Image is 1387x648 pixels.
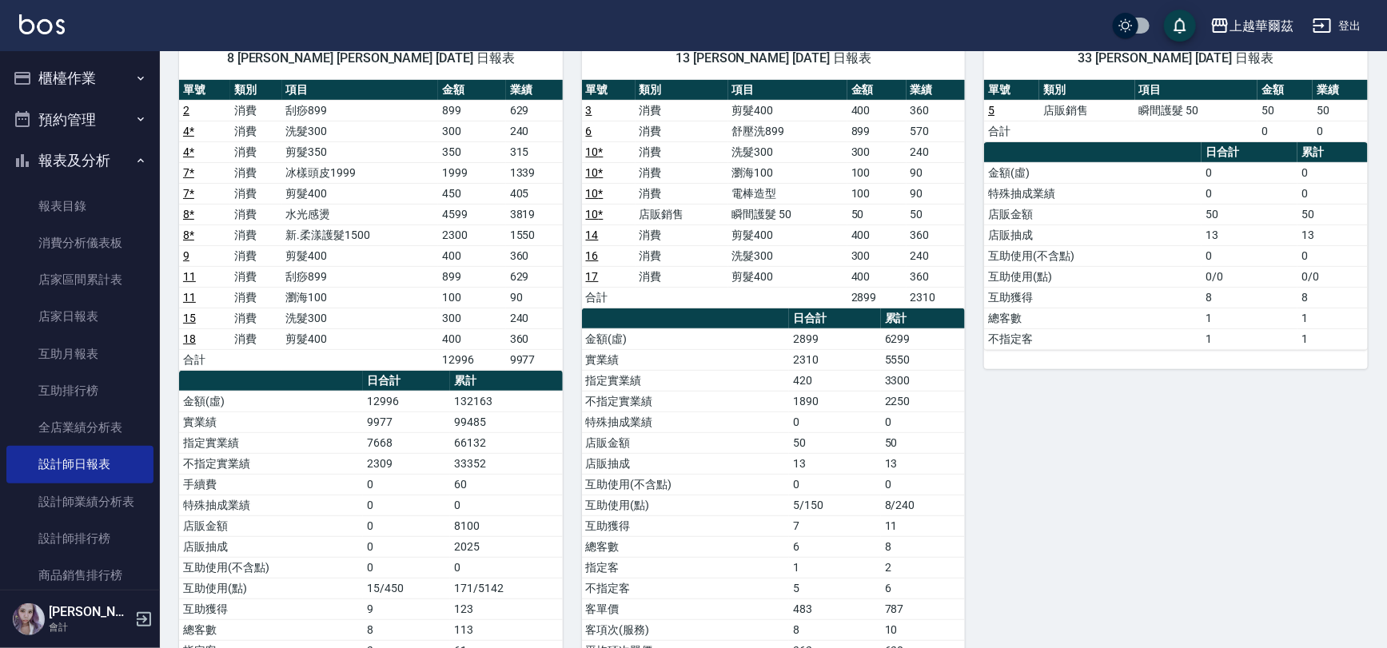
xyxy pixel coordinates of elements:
[881,495,966,515] td: 8/240
[907,162,966,183] td: 90
[1135,100,1258,121] td: 瞬間護髮 50
[847,266,907,287] td: 400
[450,371,562,392] th: 累計
[582,80,966,308] table: a dense table
[450,578,562,598] td: 171/5142
[363,515,450,536] td: 0
[984,328,1202,349] td: 不指定客
[984,308,1202,328] td: 總客數
[282,225,439,245] td: 新.柔漾護髮1500
[363,536,450,557] td: 0
[881,370,966,391] td: 3300
[506,183,563,204] td: 405
[789,578,881,598] td: 5
[19,14,65,34] img: Logo
[847,245,907,266] td: 300
[1313,121,1368,141] td: 0
[282,245,439,266] td: 剪髮400
[438,225,505,245] td: 2300
[586,249,599,262] a: 16
[789,536,881,557] td: 6
[282,141,439,162] td: 剪髮350
[1135,80,1258,101] th: 項目
[450,495,562,515] td: 0
[984,121,1039,141] td: 合計
[179,578,363,598] td: 互助使用(點)
[907,141,966,162] td: 240
[881,432,966,453] td: 50
[1306,11,1368,41] button: 登出
[13,603,45,635] img: Person
[438,349,505,370] td: 12996
[1313,80,1368,101] th: 業績
[1202,225,1297,245] td: 13
[582,536,790,557] td: 總客數
[363,453,450,474] td: 2309
[881,557,966,578] td: 2
[282,100,439,121] td: 刮痧899
[1003,50,1349,66] span: 33 [PERSON_NAME] [DATE] 日報表
[450,391,562,411] td: 132163
[506,308,563,328] td: 240
[179,411,363,432] td: 實業績
[636,204,728,225] td: 店販銷售
[636,225,728,245] td: 消費
[6,261,153,298] a: 店家區間累計表
[230,204,281,225] td: 消費
[789,495,881,515] td: 5/150
[506,245,563,266] td: 360
[728,100,847,121] td: 剪髮400
[230,287,281,308] td: 消費
[450,411,562,432] td: 99485
[984,142,1368,350] table: a dense table
[881,349,966,370] td: 5550
[6,298,153,335] a: 店家日報表
[1313,100,1368,121] td: 50
[363,391,450,411] td: 12996
[179,80,563,371] table: a dense table
[1297,328,1368,349] td: 1
[506,287,563,308] td: 90
[6,188,153,225] a: 報表目錄
[179,80,230,101] th: 單號
[907,204,966,225] td: 50
[363,619,450,640] td: 8
[789,515,881,536] td: 7
[450,453,562,474] td: 33352
[582,474,790,495] td: 互助使用(不含點)
[438,162,505,183] td: 1999
[881,578,966,598] td: 6
[636,100,728,121] td: 消費
[1297,225,1368,245] td: 13
[506,141,563,162] td: 315
[881,619,966,640] td: 10
[582,349,790,370] td: 實業績
[282,328,439,349] td: 剪髮400
[1257,121,1313,141] td: 0
[636,80,728,101] th: 類別
[847,121,907,141] td: 899
[907,100,966,121] td: 360
[728,80,847,101] th: 項目
[907,287,966,308] td: 2310
[183,291,196,304] a: 11
[363,578,450,598] td: 15/450
[6,409,153,446] a: 全店業績分析表
[438,183,505,204] td: 450
[881,453,966,474] td: 13
[1202,245,1297,266] td: 0
[183,249,189,262] a: 9
[230,80,281,101] th: 類別
[881,515,966,536] td: 11
[1202,308,1297,328] td: 1
[1202,204,1297,225] td: 50
[282,80,439,101] th: 項目
[230,308,281,328] td: 消費
[6,483,153,520] a: 設計師業績分析表
[789,349,881,370] td: 2310
[582,598,790,619] td: 客單價
[179,453,363,474] td: 不指定實業績
[984,266,1202,287] td: 互助使用(點)
[582,432,790,453] td: 店販金額
[1202,183,1297,204] td: 0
